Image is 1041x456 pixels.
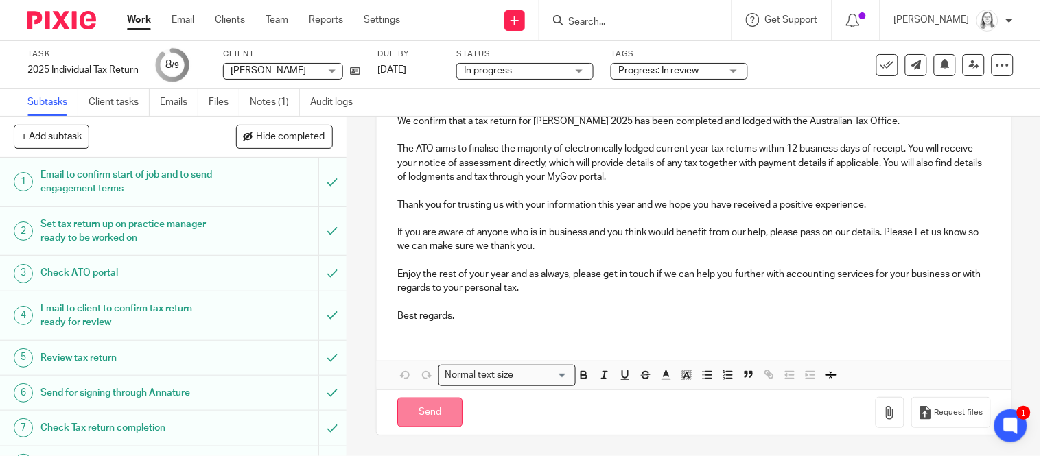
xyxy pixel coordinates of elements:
input: Search for option [518,368,568,383]
label: Due by [377,49,439,60]
p: The ATO aims to finalise the majority of electronically lodged current year tax returns within 12... [397,142,991,184]
span: [DATE] [377,65,406,75]
h1: Review tax return [40,348,217,368]
div: 6 [14,383,33,403]
img: Eleanor%20Shakeshaft.jpg [976,10,998,32]
h1: Set tax return up on practice manager ready to be worked on [40,214,217,249]
h1: Check Tax return completion [40,418,217,438]
h1: Check ATO portal [40,263,217,283]
button: Request files [911,397,991,428]
a: Audit logs [310,89,363,116]
a: Clients [215,13,245,27]
input: Send [397,398,463,427]
h1: Email to client to confirm tax return ready for review [40,298,217,333]
div: 2025 Individual Tax Return [27,63,139,77]
p: If you are aware of anyone who is in business and you think would benefit from our help, please p... [397,226,991,254]
a: Client tasks [89,89,150,116]
a: Emails [160,89,198,116]
a: Work [127,13,151,27]
h1: Send for signing through Annature [40,383,217,403]
div: 2 [14,221,33,241]
small: /9 [172,62,179,69]
label: Client [223,49,360,60]
div: 4 [14,306,33,325]
div: 8 [165,57,179,73]
a: Team [266,13,288,27]
div: 1 [14,172,33,191]
span: Normal text size [442,368,517,383]
div: 5 [14,348,33,368]
a: Subtasks [27,89,78,116]
a: Email [172,13,194,27]
div: 1 [1017,406,1031,420]
label: Task [27,49,139,60]
h1: Email to confirm start of job and to send engagement terms [40,165,217,200]
div: 3 [14,264,33,283]
span: In progress [464,66,512,75]
button: + Add subtask [14,125,89,148]
p: Enjoy the rest of your year and as always, please get in touch if we can help you further with ac... [397,267,991,296]
a: Reports [309,13,343,27]
span: Request files [935,407,983,418]
div: Search for option [438,365,576,386]
p: Thank you for trusting us with your information this year and we hope you have received a positiv... [397,198,991,212]
span: Hide completed [257,132,325,143]
p: Best regards. [397,309,991,323]
div: 7 [14,418,33,437]
label: Status [456,49,594,60]
span: [PERSON_NAME] [231,66,306,75]
a: Settings [364,13,400,27]
button: Hide completed [236,125,333,148]
a: Files [209,89,239,116]
a: Notes (1) [250,89,300,116]
img: Pixie [27,11,96,29]
span: Progress: In review [618,66,699,75]
p: We confirm that a tax return for [PERSON_NAME] 2025 has been completed and lodged with the Austra... [397,115,991,128]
